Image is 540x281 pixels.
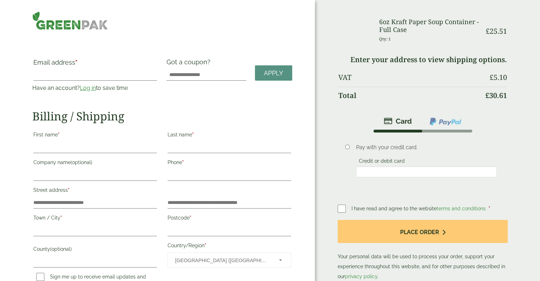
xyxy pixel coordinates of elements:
[358,169,495,175] iframe: Secure card payment input frame
[204,243,206,248] abbr: required
[33,185,157,197] label: Street address
[264,69,283,77] span: Apply
[489,206,490,211] abbr: required
[36,273,44,281] input: Sign me up to receive email updates and news(optional)
[33,213,157,225] label: Town / City
[33,157,157,169] label: Company name
[190,215,191,221] abbr: required
[379,18,480,33] h3: 6oz Kraft Paper Soup Container - Full Case
[168,157,291,169] label: Phone
[384,117,412,125] img: stripe.png
[255,65,292,81] a: Apply
[58,132,60,137] abbr: required
[338,220,508,243] button: Place order
[168,241,291,253] label: Country/Region
[437,206,486,211] a: terms and conditions
[345,274,377,279] a: privacy policy
[490,72,507,82] bdi: 5.10
[429,117,462,126] img: ppcp-gateway.png
[338,87,480,104] th: Total
[490,72,493,82] span: £
[182,160,184,165] abbr: required
[379,36,391,42] small: Qty: 1
[338,69,480,86] th: VAT
[33,130,157,142] label: First name
[71,160,92,165] span: (optional)
[33,244,157,256] label: County
[192,132,194,137] abbr: required
[60,215,62,221] abbr: required
[356,144,497,151] p: Pay with your credit card.
[75,59,77,66] abbr: required
[33,59,157,69] label: Email address
[175,253,269,268] span: United Kingdom (UK)
[168,213,291,225] label: Postcode
[32,84,158,92] p: Have an account? to save time
[68,187,70,193] abbr: required
[485,91,507,100] bdi: 30.61
[338,51,507,68] td: Enter your address to view shipping options.
[168,253,291,268] span: Country/Region
[338,18,371,39] img: Soup container
[356,158,408,166] label: Credit or debit card
[351,206,487,211] span: I have read and agree to the website
[32,11,108,30] img: GreenPak Supplies
[486,26,490,36] span: £
[80,85,96,91] a: Log in
[485,91,489,100] span: £
[486,26,507,36] bdi: 25.51
[32,109,292,123] h2: Billing / Shipping
[50,246,72,252] span: (optional)
[168,130,291,142] label: Last name
[167,58,213,69] label: Got a coupon?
